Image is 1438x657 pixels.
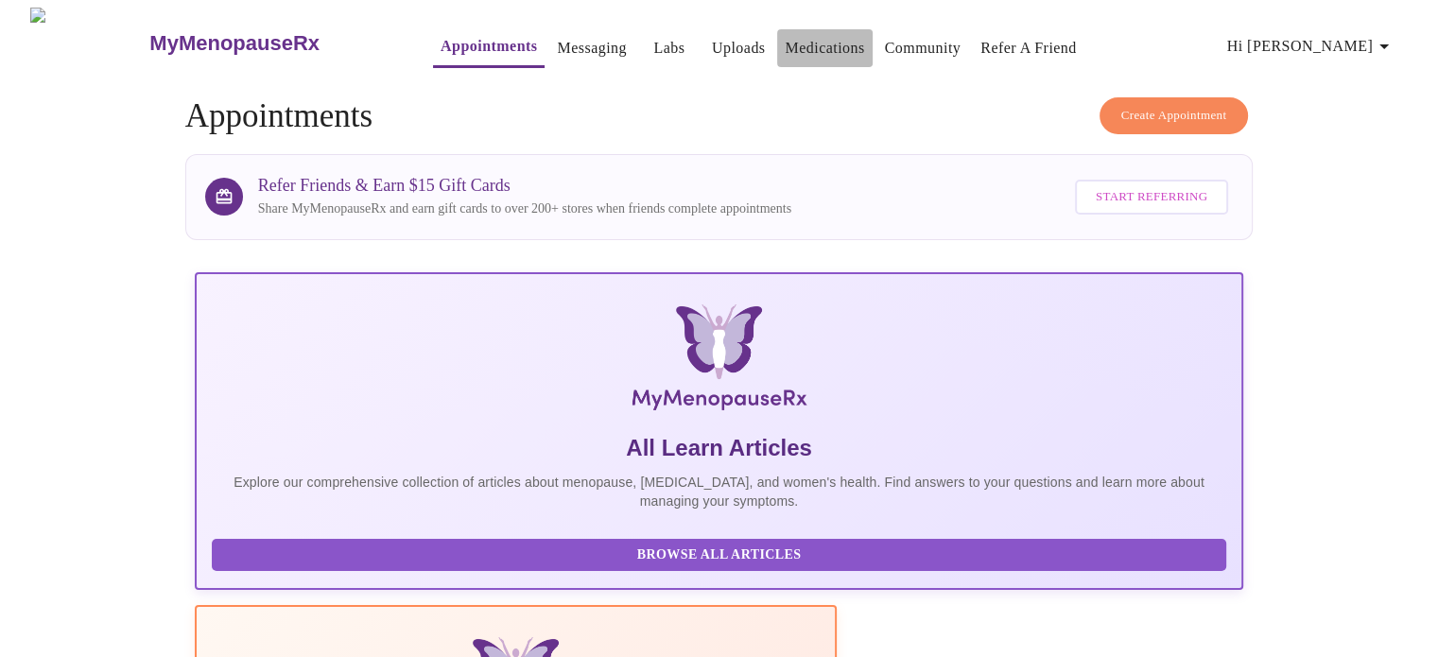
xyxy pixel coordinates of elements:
a: Medications [785,35,864,61]
a: Appointments [441,33,537,60]
button: Uploads [704,29,773,67]
h3: Refer Friends & Earn $15 Gift Cards [258,176,791,196]
img: MyMenopauseRx Logo [369,304,1068,418]
a: Uploads [712,35,766,61]
h3: MyMenopauseRx [149,31,320,56]
button: Refer a Friend [973,29,1084,67]
a: MyMenopauseRx [147,10,395,77]
button: Medications [777,29,872,67]
p: Explore our comprehensive collection of articles about menopause, [MEDICAL_DATA], and women's hea... [212,473,1227,510]
a: Refer a Friend [980,35,1077,61]
button: Hi [PERSON_NAME] [1220,27,1403,65]
button: Appointments [433,27,545,68]
p: Share MyMenopauseRx and earn gift cards to over 200+ stores when friends complete appointments [258,199,791,218]
button: Start Referring [1075,180,1228,215]
button: Create Appointment [1100,97,1249,134]
button: Messaging [549,29,633,67]
button: Community [877,29,969,67]
button: Browse All Articles [212,539,1227,572]
span: Create Appointment [1121,105,1227,127]
h4: Appointments [185,97,1254,135]
a: Messaging [557,35,626,61]
button: Labs [639,29,700,67]
span: Browse All Articles [231,544,1208,567]
a: Community [885,35,962,61]
a: Start Referring [1070,170,1233,224]
a: Browse All Articles [212,545,1232,562]
h5: All Learn Articles [212,433,1227,463]
img: MyMenopauseRx Logo [30,8,147,78]
a: Labs [653,35,684,61]
span: Start Referring [1096,186,1207,208]
span: Hi [PERSON_NAME] [1227,33,1395,60]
